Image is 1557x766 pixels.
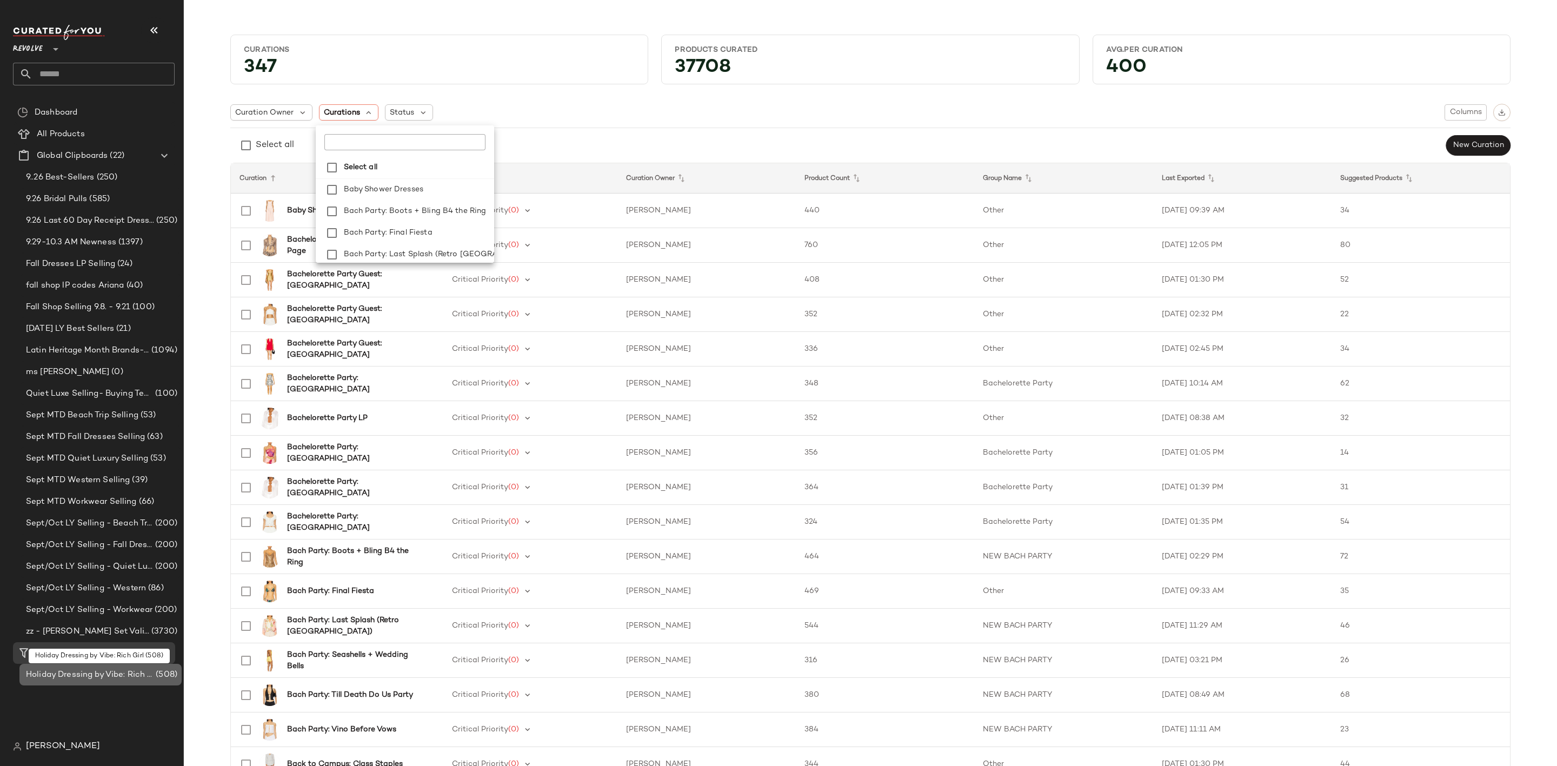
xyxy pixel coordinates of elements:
[259,546,281,568] img: ROFR-WS337_V1.jpg
[259,684,281,706] img: SPDW-WS2146_V1.jpg
[287,412,368,424] b: Bachelorette Party LP
[508,310,519,318] span: (0)
[974,539,1153,574] td: NEW BACH PARTY
[452,414,508,422] span: Critical Priority
[130,474,148,487] span: (39)
[26,171,95,184] span: 9..26 Best-Sellers
[37,150,108,162] span: Global Clipboards
[153,517,177,530] span: (200)
[235,107,294,118] span: Curation Owner
[1153,367,1332,401] td: [DATE] 10:14 AM
[37,128,85,141] span: All Products
[508,622,519,630] span: (0)
[1153,678,1332,712] td: [DATE] 08:49 AM
[124,279,143,292] span: (40)
[259,442,281,464] img: SDYS-WS194_V1.jpg
[617,297,796,332] td: [PERSON_NAME]
[35,106,77,119] span: Dashboard
[452,276,508,284] span: Critical Priority
[344,179,424,201] span: Baby Shower Dresses
[26,604,152,616] span: Sept/Oct LY Selling - Workwear
[796,436,974,470] td: 356
[1332,163,1510,194] th: Suggested Products
[287,585,374,597] b: Bach Party: Final Fiesta
[344,162,377,173] strong: Select all
[235,59,643,79] div: 347
[256,139,294,152] div: Select all
[13,37,43,56] span: Revolve
[259,200,281,222] img: LOVF-WD4477_V1.jpg
[1106,45,1497,55] div: Avg.per Curation
[974,367,1153,401] td: Bachelorette Party
[796,297,974,332] td: 352
[149,344,177,357] span: (1094)
[508,552,519,561] span: (0)
[287,442,426,464] b: Bachelorette Party: [GEOGRAPHIC_DATA]
[617,263,796,297] td: [PERSON_NAME]
[1332,470,1510,505] td: 31
[974,643,1153,678] td: NEW BACH PARTY
[87,193,110,205] span: (585)
[796,574,974,609] td: 469
[617,712,796,747] td: [PERSON_NAME]
[26,215,154,227] span: 9.26 Last 60 Day Receipt Dresses Selling
[508,207,519,215] span: (0)
[287,511,426,534] b: Bachelorette Party: [GEOGRAPHIC_DATA]
[137,496,155,508] span: (66)
[287,303,426,326] b: Bachelorette Party Guest: [GEOGRAPHIC_DATA]
[452,552,508,561] span: Critical Priority
[1332,436,1510,470] td: 14
[108,150,124,162] span: (22)
[259,235,281,256] img: INDA-WS536_V1.jpg
[1332,643,1510,678] td: 26
[617,470,796,505] td: [PERSON_NAME]
[26,323,114,335] span: [DATE] LY Best Sellers
[145,431,163,443] span: (63)
[1332,574,1510,609] td: 35
[974,297,1153,332] td: Other
[452,449,508,457] span: Critical Priority
[796,539,974,574] td: 464
[617,332,796,367] td: [PERSON_NAME]
[95,171,118,184] span: (250)
[1332,194,1510,228] td: 34
[452,518,508,526] span: Critical Priority
[1153,228,1332,263] td: [DATE] 12:05 PM
[1153,263,1332,297] td: [DATE] 01:30 PM
[1332,678,1510,712] td: 68
[1332,332,1510,367] td: 34
[974,228,1153,263] td: Other
[508,241,519,249] span: (0)
[26,582,146,595] span: Sept/Oct LY Selling - Western
[109,366,123,378] span: (0)
[452,725,508,734] span: Critical Priority
[26,409,138,422] span: Sept MTD Beach Trip Selling
[344,201,487,222] span: Bach Party: Boots + Bling B4 the Ring
[287,724,396,735] b: Bach Party: Vino Before Vows
[287,338,426,361] b: Bachelorette Party Guest: [GEOGRAPHIC_DATA]
[231,163,439,194] th: Curation
[974,194,1153,228] td: Other
[508,518,519,526] span: (0)
[617,505,796,539] td: [PERSON_NAME]
[1153,332,1332,367] td: [DATE] 02:45 PM
[1332,505,1510,539] td: 54
[796,505,974,539] td: 324
[26,193,87,205] span: 9.26 Bridal Pulls
[1153,436,1332,470] td: [DATE] 01:05 PM
[796,332,974,367] td: 336
[287,615,426,637] b: Bach Party: Last Splash (Retro [GEOGRAPHIC_DATA])
[259,338,281,360] img: ROWR-WD14_V1.jpg
[26,625,149,638] span: zz - [PERSON_NAME] Set Validation
[148,452,166,465] span: (53)
[452,691,508,699] span: Critical Priority
[796,228,974,263] td: 760
[1153,401,1332,436] td: [DATE] 08:38 AM
[13,742,22,751] img: svg%3e
[259,615,281,637] img: BENE-WS156_V1.jpg
[1153,297,1332,332] td: [DATE] 02:32 PM
[153,539,177,551] span: (200)
[259,269,281,291] img: MELR-WD1125_V1.jpg
[26,366,109,378] span: ms [PERSON_NAME]
[508,483,519,491] span: (0)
